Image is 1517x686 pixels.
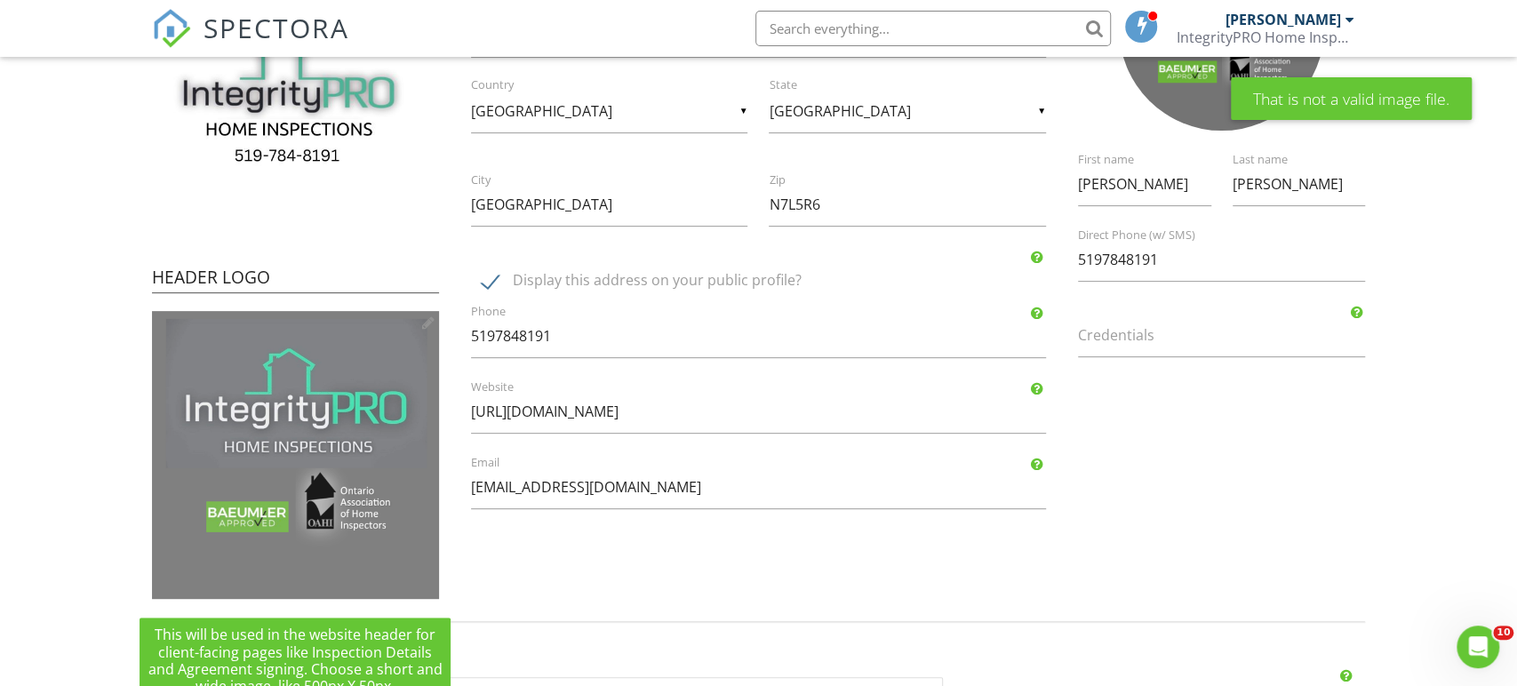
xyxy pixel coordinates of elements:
div: That is not a valid image file. [1231,77,1472,120]
iframe: Intercom live chat [1457,626,1499,668]
label: Country [471,77,769,93]
span: SPECTORA [204,9,349,46]
h4: Header Logo [152,266,439,294]
a: SPECTORA [152,24,349,61]
div: [PERSON_NAME] [1225,11,1340,28]
label: Direct Phone (w/ SMS) [1078,227,1386,243]
label: Display this address on your public profile? [482,272,1057,294]
label: First name [1078,152,1233,168]
img: The Best Home Inspection Software - Spectora [152,9,191,48]
input: https://www.spectora.com [471,390,1046,434]
label: State [769,77,1066,93]
input: Search everything... [755,11,1111,46]
img: Z [152,311,439,598]
label: Credentials [1078,325,1386,345]
span: 10 [1493,626,1513,640]
div: IntegrityPRO Home Inspections [1176,28,1353,46]
label: Last name [1233,152,1387,168]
